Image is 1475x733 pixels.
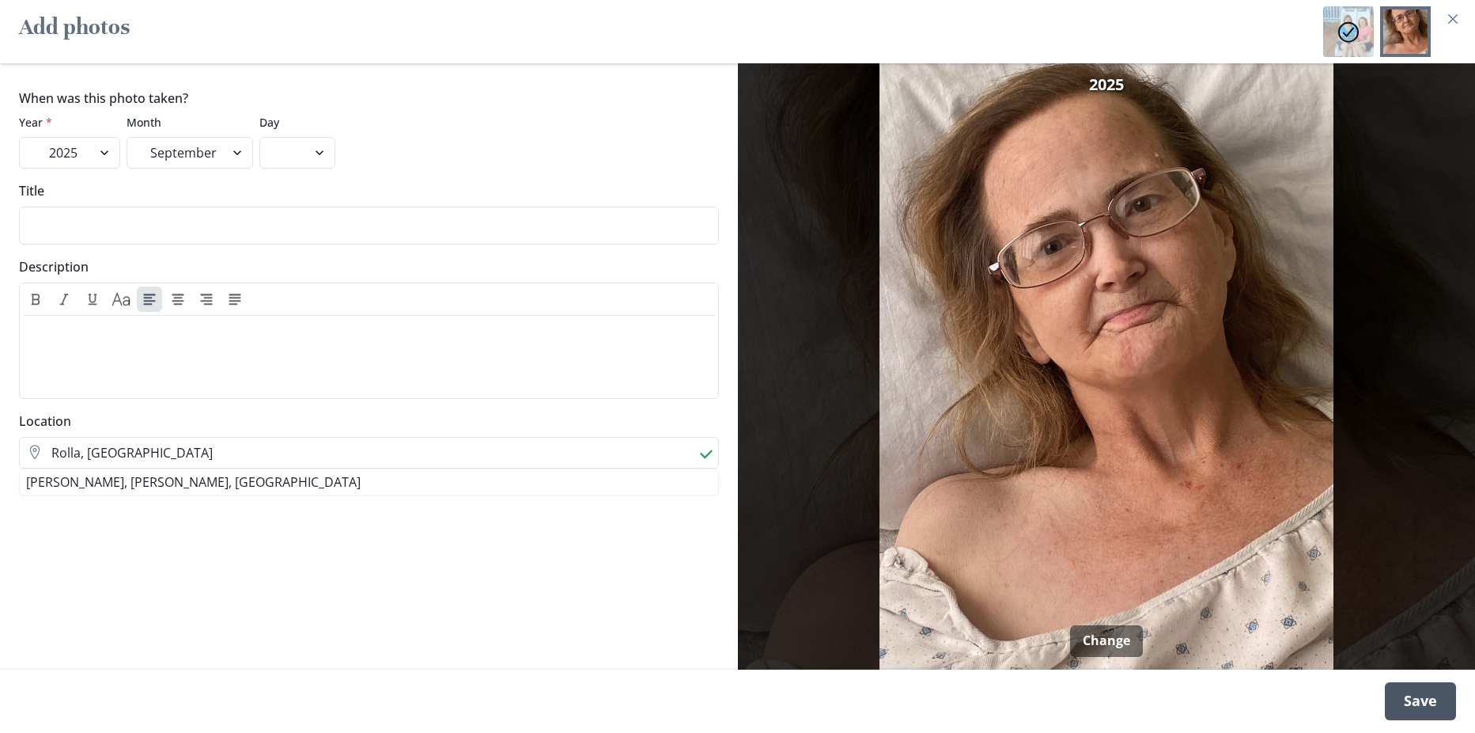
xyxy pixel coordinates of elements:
li: [PERSON_NAME], [PERSON_NAME], [GEOGRAPHIC_DATA] [20,469,718,495]
button: Close [1440,6,1466,32]
div: Save [1385,682,1456,720]
button: Underline [80,287,105,312]
label: Title [19,181,709,200]
select: Month [127,137,253,169]
h2: Add photos [19,6,130,57]
label: Year [19,114,111,131]
label: Location [19,412,709,431]
label: Description [19,257,709,276]
label: Month [127,114,244,131]
legend: When was this photo taken? [19,89,188,108]
button: Italic [51,287,77,312]
button: Align justify [222,287,248,312]
button: Align right [194,287,219,312]
button: Align center [165,287,191,312]
button: Change [1070,625,1143,657]
label: Day [259,114,326,131]
button: Bold [23,287,48,312]
button: Heading [108,287,134,312]
select: Day [259,137,335,169]
button: Align left [137,287,162,312]
span: 2025 [1089,73,1124,97]
img: Photo [744,63,1469,670]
